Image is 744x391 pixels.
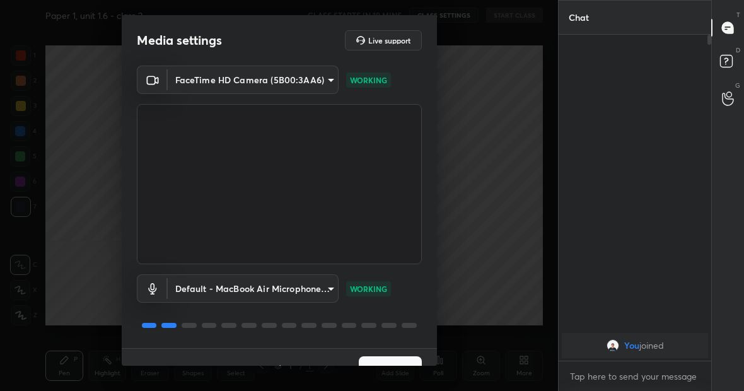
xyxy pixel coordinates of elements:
h4: 1 [272,362,276,375]
div: FaceTime HD Camera (5B00:3AA6) [168,274,339,303]
p: Chat [559,1,599,34]
h2: Media settings [137,32,222,49]
span: You [624,341,639,351]
h5: Live support [368,37,410,44]
div: FaceTime HD Camera (5B00:3AA6) [168,66,339,94]
h4: / [277,362,281,375]
img: c8700997fef849a79414b35ed3cf7695.jpg [607,339,619,352]
span: joined [639,341,664,351]
p: WORKING [350,74,387,86]
p: G [735,81,740,90]
div: grid [559,330,711,361]
p: WORKING [350,283,387,295]
p: T [736,10,740,20]
p: D [736,45,740,55]
button: Next [359,356,422,382]
h4: 4 [282,362,287,375]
